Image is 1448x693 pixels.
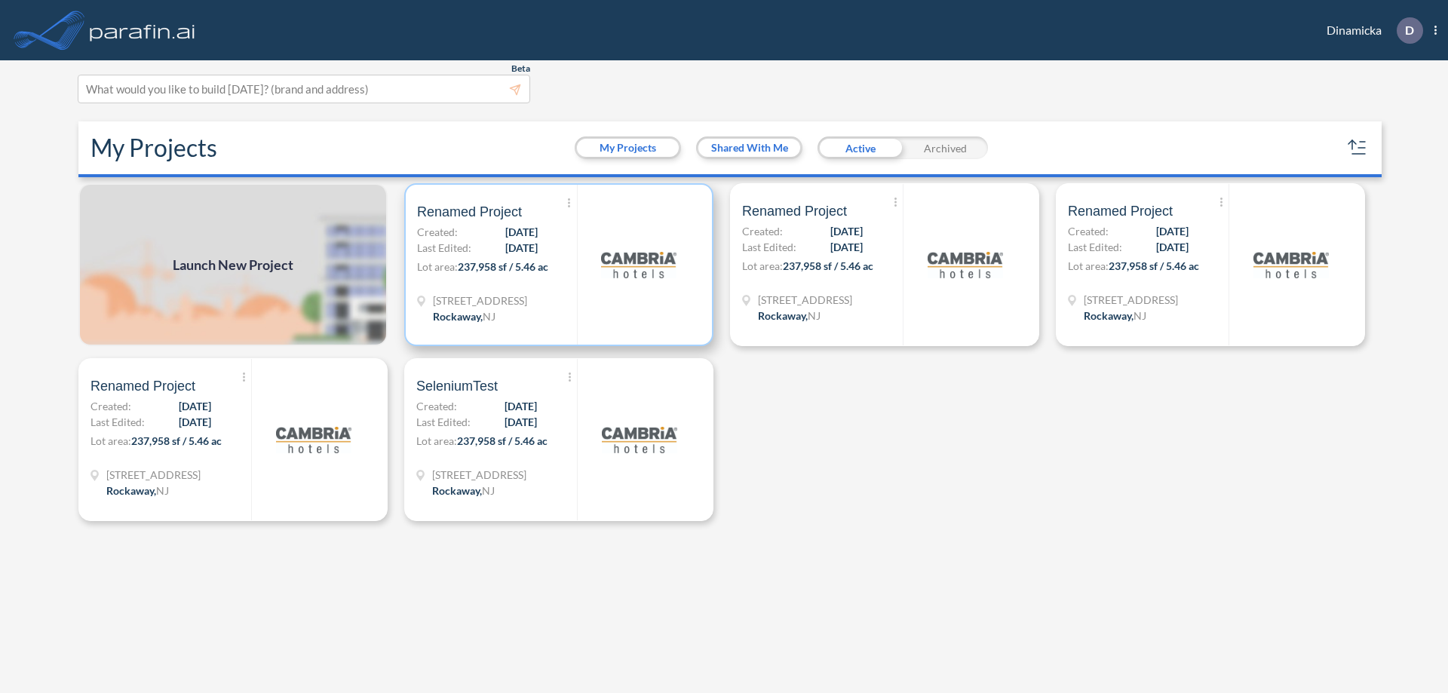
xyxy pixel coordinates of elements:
span: Beta [511,63,530,75]
div: Dinamicka [1304,17,1437,44]
div: Rockaway, NJ [433,308,495,324]
span: Rockaway , [758,309,808,322]
span: 237,958 sf / 5.46 ac [457,434,548,447]
span: [DATE] [830,223,863,239]
span: 237,958 sf / 5.46 ac [783,259,873,272]
button: My Projects [577,139,679,157]
span: 237,958 sf / 5.46 ac [1109,259,1199,272]
span: Created: [90,398,131,414]
span: [DATE] [1156,223,1189,239]
span: 321 Mt Hope Ave [432,467,526,483]
span: Created: [1068,223,1109,239]
img: logo [276,402,351,477]
span: 321 Mt Hope Ave [433,293,527,308]
button: Shared With Me [698,139,800,157]
span: Lot area: [416,434,457,447]
span: 321 Mt Hope Ave [1084,292,1178,308]
span: Rockaway , [433,310,483,323]
span: [DATE] [179,414,211,430]
span: Renamed Project [417,203,522,221]
img: logo [928,227,1003,302]
img: add [78,183,388,346]
span: 321 Mt Hope Ave [758,292,852,308]
img: logo [87,15,198,45]
span: NJ [808,309,821,322]
a: Launch New Project [78,183,388,346]
span: [DATE] [505,398,537,414]
div: Archived [903,136,988,159]
img: logo [1253,227,1329,302]
span: [DATE] [505,414,537,430]
span: 237,958 sf / 5.46 ac [131,434,222,447]
div: Active [818,136,903,159]
span: NJ [1134,309,1146,322]
span: Lot area: [742,259,783,272]
div: Rockaway, NJ [758,308,821,324]
span: NJ [156,484,169,497]
span: Rockaway , [432,484,482,497]
span: Last Edited: [1068,239,1122,255]
span: Last Edited: [416,414,471,430]
span: Last Edited: [90,414,145,430]
span: Created: [417,224,458,240]
span: Lot area: [417,260,458,273]
span: Rockaway , [1084,309,1134,322]
span: [DATE] [1156,239,1189,255]
span: Last Edited: [742,239,796,255]
span: Renamed Project [90,377,195,395]
div: Rockaway, NJ [432,483,495,498]
span: NJ [483,310,495,323]
span: SeleniumTest [416,377,498,395]
button: sort [1345,136,1370,160]
div: Rockaway, NJ [106,483,169,498]
span: 321 Mt Hope Ave [106,467,201,483]
span: Created: [416,398,457,414]
span: 237,958 sf / 5.46 ac [458,260,548,273]
span: Renamed Project [742,202,847,220]
span: NJ [482,484,495,497]
span: Rockaway , [106,484,156,497]
span: [DATE] [830,239,863,255]
img: logo [601,227,676,302]
span: [DATE] [505,224,538,240]
span: Renamed Project [1068,202,1173,220]
div: Rockaway, NJ [1084,308,1146,324]
span: [DATE] [179,398,211,414]
p: D [1405,23,1414,37]
img: logo [602,402,677,477]
span: Lot area: [90,434,131,447]
span: Lot area: [1068,259,1109,272]
span: Launch New Project [173,255,293,275]
span: Last Edited: [417,240,471,256]
h2: My Projects [90,133,217,162]
span: [DATE] [505,240,538,256]
span: Created: [742,223,783,239]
